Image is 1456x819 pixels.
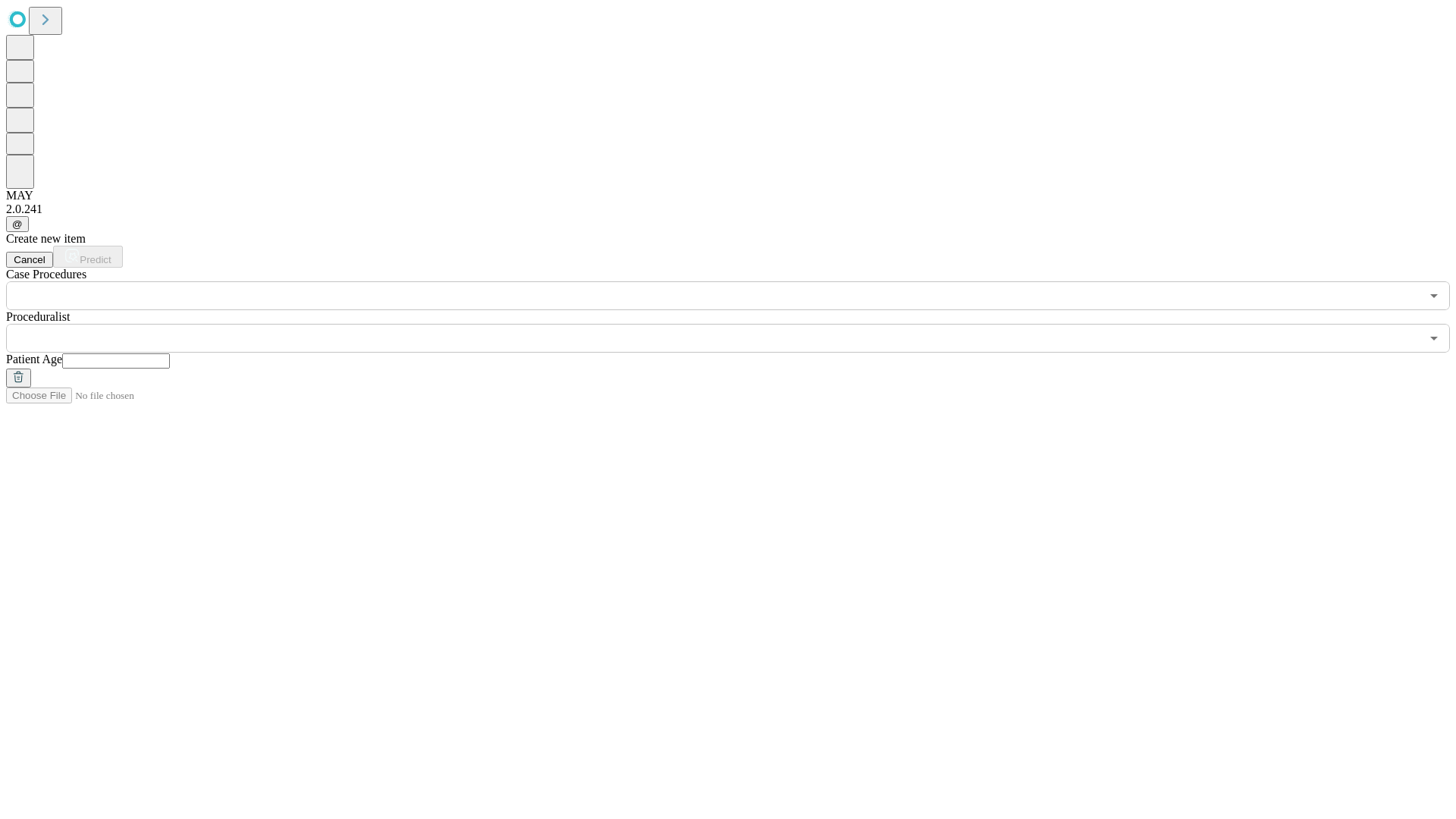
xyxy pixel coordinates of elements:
[6,232,86,245] span: Create new item
[14,254,45,265] span: Cancel
[6,252,53,268] button: Cancel
[6,202,1450,216] div: 2.0.241
[53,246,123,268] button: Predict
[6,189,1450,202] div: MAY
[1423,328,1445,349] button: Open
[6,353,62,366] span: Patient Age
[6,268,86,281] span: Scheduled Procedure
[12,218,23,230] span: @
[6,310,70,323] span: Proceduralist
[80,254,111,265] span: Predict
[1423,285,1445,306] button: Open
[6,216,29,232] button: @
